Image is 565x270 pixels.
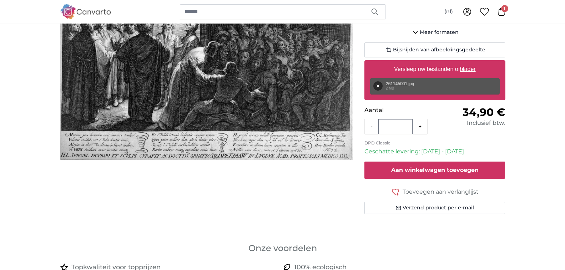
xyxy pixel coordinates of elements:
[391,62,479,76] label: Versleep uw bestanden of
[365,119,378,134] button: -
[364,187,505,196] button: Toevoegen aan verlanglijst
[403,188,479,196] span: Toevoegen aan verlanglijst
[439,5,459,18] button: (nl)
[364,140,505,146] p: DPD Classic
[364,106,435,114] p: Aantal
[463,106,505,119] span: 34,90 €
[364,147,505,156] p: Geschatte levering: [DATE] - [DATE]
[364,202,505,214] button: Verzend product per e-mail
[391,167,479,173] span: Aan winkelwagen toevoegen
[364,42,505,57] button: Bijsnijden van afbeeldingsgedeelte
[364,25,505,40] button: Meer formaten
[460,66,475,72] u: blader
[364,162,505,179] button: Aan winkelwagen toevoegen
[435,119,505,127] div: Inclusief btw.
[393,46,485,54] span: Bijsnijden van afbeeldingsgedeelte
[60,243,505,254] h3: Onze voordelen
[501,5,508,12] span: 1
[60,4,111,19] img: Canvarto
[420,29,459,36] span: Meer formaten
[413,119,427,134] button: +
